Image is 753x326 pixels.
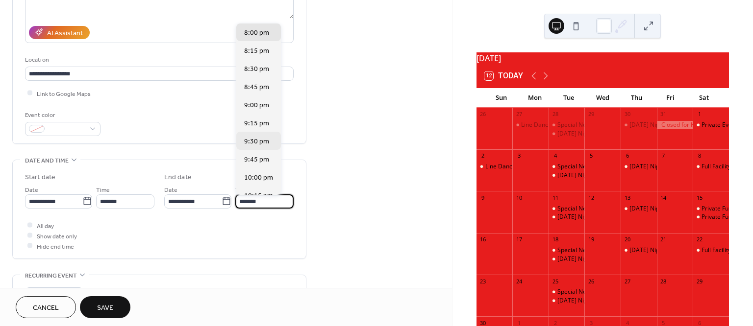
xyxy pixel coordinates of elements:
[587,152,595,160] div: 5
[687,88,721,108] div: Sat
[37,241,74,252] span: Hide end time
[587,111,595,118] div: 29
[557,213,676,221] div: [DATE] Night Switch Tournament at 7:30pm
[244,64,269,74] span: 8:30 pm
[696,236,703,243] div: 22
[244,100,269,110] span: 9:00 pm
[235,185,249,195] span: Time
[621,205,657,213] div: Thursday Night League from 7pm - 10:30pm
[657,121,693,129] div: Closed for Halloween - Check out Fun Bags in the Toms River Parade!
[549,213,585,221] div: Tuesday Night Switch Tournament at 7:30pm
[512,121,549,129] div: Line Dancing 6 Week Session
[515,278,523,285] div: 24
[25,156,69,166] span: Date and time
[25,55,292,65] div: Location
[244,82,269,92] span: 8:45 pm
[481,69,527,83] button: 12Today
[587,236,595,243] div: 19
[629,163,744,171] div: [DATE] Night League from 7pm - 10:30pm
[549,130,585,138] div: Tuesday Night Switch Tournament at 7:30pm
[244,27,269,38] span: 8:00 pm
[693,213,729,221] div: Private Fundraiser from 6pm - 9pm
[660,278,667,285] div: 28
[557,121,663,129] div: Special Needs League from 6pm - 8pm
[479,152,487,160] div: 2
[557,205,663,213] div: Special Needs League from 6pm - 8pm
[515,194,523,201] div: 10
[484,88,518,108] div: Sun
[25,110,99,120] div: Event color
[557,288,663,296] div: Special Needs League from 6pm - 8pm
[96,185,110,195] span: Time
[549,163,585,171] div: Special Needs League from 6pm - 8pm
[557,130,676,138] div: [DATE] Night Switch Tournament at 7:30pm
[557,163,663,171] div: Special Needs League from 6pm - 8pm
[477,163,513,171] div: Line Dancing from 6pm-9pm
[485,163,563,171] div: Line Dancing from 6pm-9pm
[244,136,269,146] span: 9:30 pm
[696,111,703,118] div: 1
[518,88,552,108] div: Mon
[552,194,559,201] div: 11
[621,246,657,255] div: Thursday Night League from 7pm - 10:30pm
[479,111,487,118] div: 26
[521,121,601,129] div: Line Dancing 6 Week Session
[696,152,703,160] div: 8
[624,236,631,243] div: 20
[557,255,676,263] div: [DATE] Night Switch Tournament at 7:30pm
[557,171,676,180] div: [DATE] Night Switch Tournament at 7:30pm
[624,194,631,201] div: 13
[479,236,487,243] div: 16
[244,118,269,128] span: 9:15 pm
[164,172,192,183] div: End date
[479,194,487,201] div: 9
[693,121,729,129] div: Private Event from 7pm - 9pm
[552,152,559,160] div: 4
[660,236,667,243] div: 21
[37,89,91,99] span: Link to Google Maps
[693,163,729,171] div: Full Facility Party from 6pm - 9pm
[629,121,744,129] div: [DATE] Night League from 7pm - 10:30pm
[29,26,90,39] button: AI Assistant
[16,296,76,318] button: Cancel
[660,111,667,118] div: 31
[693,205,729,213] div: Private Fundraiser from 1pm - 3pm
[25,271,77,281] span: Recurring event
[549,246,585,255] div: Special Needs League from 6pm - 8pm
[552,236,559,243] div: 18
[587,278,595,285] div: 26
[552,278,559,285] div: 25
[620,88,653,108] div: Thu
[557,246,663,255] div: Special Needs League from 6pm - 8pm
[549,205,585,213] div: Special Needs League from 6pm - 8pm
[624,152,631,160] div: 6
[164,185,177,195] span: Date
[549,171,585,180] div: Tuesday Night Switch Tournament at 7:30pm
[621,163,657,171] div: Thursday Night League from 7pm - 10:30pm
[653,88,687,108] div: Fri
[696,194,703,201] div: 15
[244,190,273,201] span: 10:15 pm
[47,28,83,38] div: AI Assistant
[244,154,269,164] span: 9:45 pm
[586,88,620,108] div: Wed
[515,152,523,160] div: 3
[660,194,667,201] div: 14
[696,278,703,285] div: 29
[693,246,729,255] div: Full Facility Fundraiser from 6pm-9pm
[479,278,487,285] div: 23
[624,278,631,285] div: 27
[587,194,595,201] div: 12
[624,111,631,118] div: 30
[477,52,729,64] div: [DATE]
[552,111,559,118] div: 28
[80,296,130,318] button: Save
[244,172,273,183] span: 10:00 pm
[629,205,744,213] div: [DATE] Night League from 7pm - 10:30pm
[515,111,523,118] div: 27
[515,236,523,243] div: 17
[33,303,59,313] span: Cancel
[629,246,744,255] div: [DATE] Night League from 7pm - 10:30pm
[549,297,585,305] div: Tuesday Night Switch Tournament at 7:30pm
